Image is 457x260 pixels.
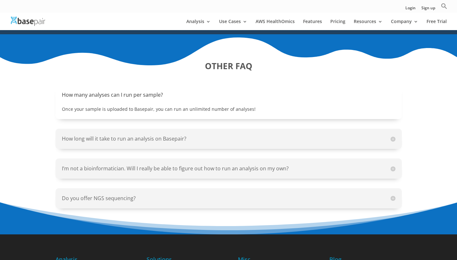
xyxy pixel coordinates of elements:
a: Company [391,19,418,30]
a: Analysis [186,19,211,30]
svg: Search [441,3,447,9]
a: Resources [354,19,383,30]
img: Basepair [11,17,45,26]
a: Search Icon Link [441,3,447,13]
a: Login [405,6,416,13]
h5: I’m not a bioinformatician. Will I really be able to figure out how to run an analysis on my own? [62,165,395,172]
h5: How long will it take to run an analysis on Basepair? [62,135,395,142]
h5: How many analyses can I run per sample? [62,91,395,99]
iframe: To enrich screen reader interactions, please activate Accessibility in Grammarly extension settings [425,228,449,252]
strong: OTHER FAQ [205,60,252,72]
span: Once your sample is uploaded to Basepair, you can run an unlimited number of analyses! [62,106,256,112]
h5: Do you offer NGS sequencing? [62,195,395,202]
a: Use Cases [219,19,247,30]
a: AWS HealthOmics [256,19,295,30]
a: Free Trial [427,19,447,30]
a: Features [303,19,322,30]
a: Pricing [330,19,345,30]
a: Sign up [421,6,435,13]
